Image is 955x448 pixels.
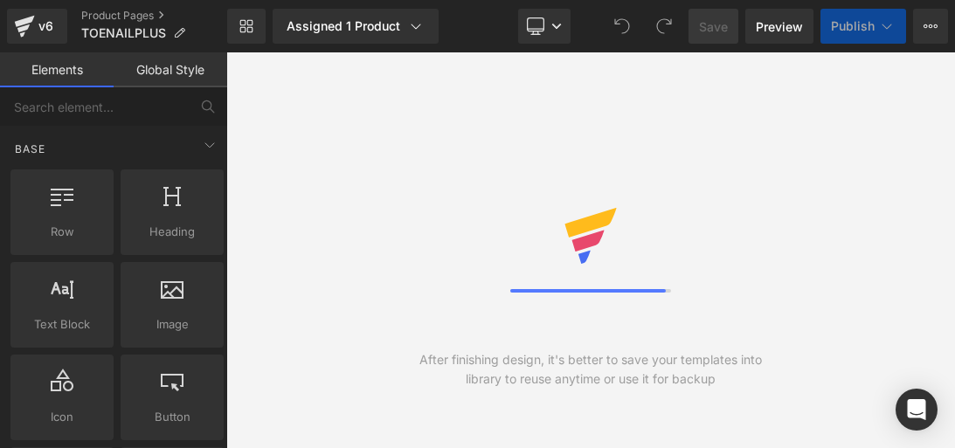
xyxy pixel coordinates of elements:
[913,9,948,44] button: More
[699,17,728,36] span: Save
[126,315,218,334] span: Image
[756,17,803,36] span: Preview
[16,315,108,334] span: Text Block
[605,9,640,44] button: Undo
[13,141,47,157] span: Base
[287,17,425,35] div: Assigned 1 Product
[35,15,57,38] div: v6
[831,19,875,33] span: Publish
[126,223,218,241] span: Heading
[16,408,108,426] span: Icon
[81,26,166,40] span: TOENAILPLUS
[126,408,218,426] span: Button
[409,350,773,389] div: After finishing design, it's better to save your templates into library to reuse anytime or use i...
[81,9,227,23] a: Product Pages
[114,52,227,87] a: Global Style
[745,9,813,44] a: Preview
[647,9,682,44] button: Redo
[7,9,67,44] a: v6
[16,223,108,241] span: Row
[896,389,938,431] div: Open Intercom Messenger
[227,9,266,44] a: New Library
[820,9,906,44] button: Publish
